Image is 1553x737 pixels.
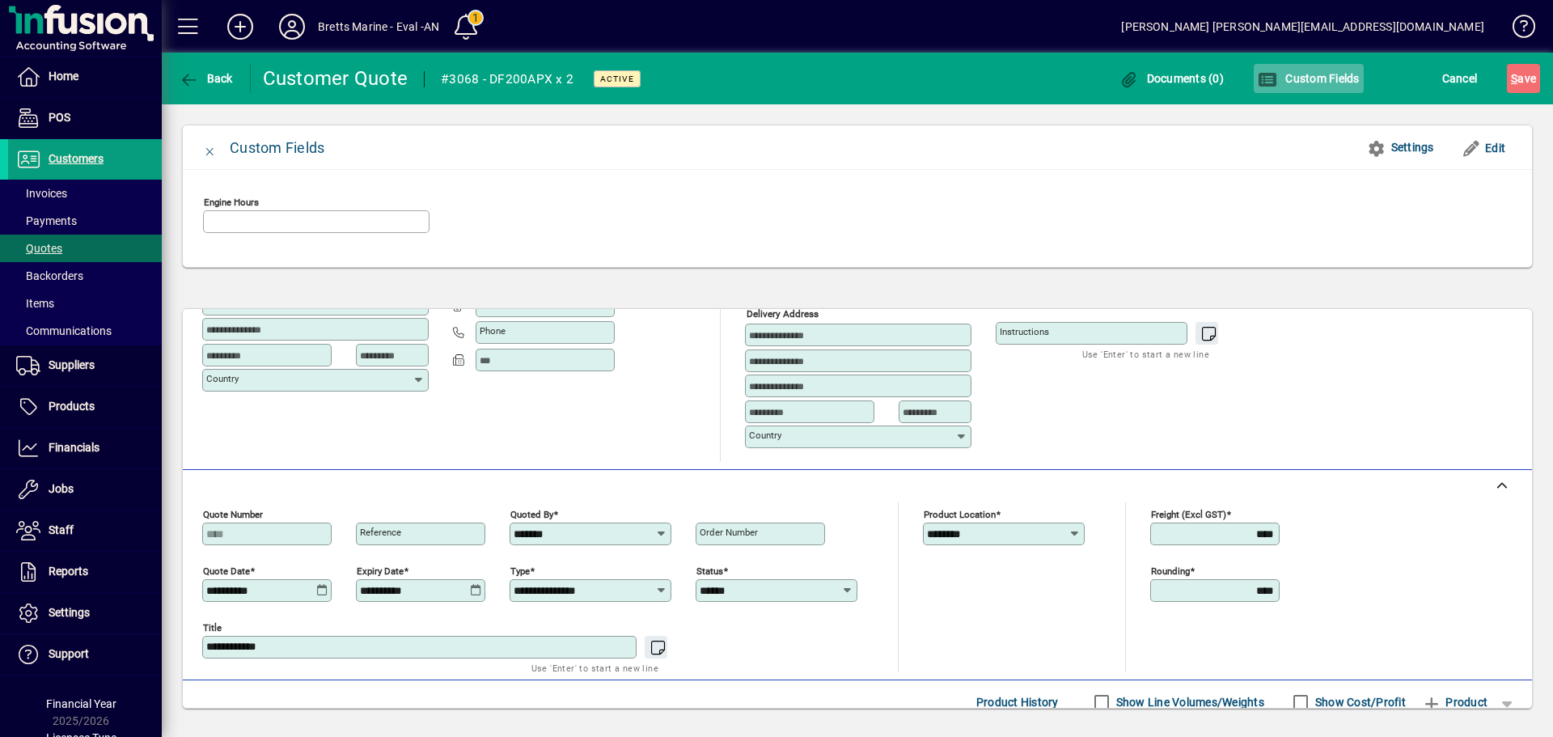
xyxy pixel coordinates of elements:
[976,689,1059,715] span: Product History
[206,373,239,384] mat-label: Country
[1151,565,1190,576] mat-label: Rounding
[214,12,266,41] button: Add
[8,469,162,510] a: Jobs
[8,634,162,675] a: Support
[1367,134,1434,161] span: Settings
[1254,64,1364,93] button: Custom Fields
[49,111,70,124] span: POS
[1500,3,1533,56] a: Knowledge Base
[203,621,222,633] mat-label: Title
[749,430,781,441] mat-label: Country
[8,290,162,317] a: Items
[1115,64,1228,93] button: Documents (0)
[1258,72,1360,85] span: Custom Fields
[531,659,658,677] mat-hint: Use 'Enter' to start a new line
[49,441,99,454] span: Financials
[924,508,996,519] mat-label: Product location
[318,14,439,40] div: Bretts Marine - Eval -AN
[8,387,162,427] a: Products
[696,565,723,576] mat-label: Status
[360,527,401,538] mat-label: Reference
[441,66,573,92] div: #3068 - DF200APX x 2
[8,180,162,207] a: Invoices
[1442,66,1478,91] span: Cancel
[49,523,74,536] span: Staff
[49,400,95,413] span: Products
[179,72,233,85] span: Back
[8,345,162,386] a: Suppliers
[510,565,530,576] mat-label: Type
[1422,689,1487,715] span: Product
[1511,66,1536,91] span: ave
[480,325,506,337] mat-label: Phone
[8,207,162,235] a: Payments
[8,57,162,97] a: Home
[16,242,62,255] span: Quotes
[1507,64,1540,93] button: Save
[203,508,263,519] mat-label: Quote number
[1462,135,1506,161] span: Edit
[16,297,54,310] span: Items
[191,129,230,167] button: Close
[8,235,162,262] a: Quotes
[1354,133,1447,163] button: Settings
[46,697,116,710] span: Financial Year
[16,324,112,337] span: Communications
[970,688,1065,717] button: Product History
[230,135,324,161] div: Custom Fields
[204,197,259,208] mat-label: Engine Hours
[600,74,634,84] span: Active
[1438,64,1482,93] button: Cancel
[1312,694,1406,710] label: Show Cost/Profit
[1151,508,1226,519] mat-label: Freight (excl GST)
[203,565,250,576] mat-label: Quote date
[49,358,95,371] span: Suppliers
[16,214,77,227] span: Payments
[1119,72,1224,85] span: Documents (0)
[266,12,318,41] button: Profile
[49,70,78,83] span: Home
[1414,688,1496,717] button: Product
[510,508,553,519] mat-label: Quoted by
[1082,345,1209,363] mat-hint: Use 'Enter' to start a new line
[357,565,404,576] mat-label: Expiry date
[49,565,88,578] span: Reports
[700,527,758,538] mat-label: Order number
[49,606,90,619] span: Settings
[8,262,162,290] a: Backorders
[1455,133,1513,163] button: Edit
[162,64,251,93] app-page-header-button: Back
[8,317,162,345] a: Communications
[263,66,408,91] div: Customer Quote
[175,64,237,93] button: Back
[8,98,162,138] a: POS
[1511,72,1517,85] span: S
[49,482,74,495] span: Jobs
[1121,14,1484,40] div: [PERSON_NAME] [PERSON_NAME][EMAIL_ADDRESS][DOMAIN_NAME]
[8,510,162,551] a: Staff
[16,269,83,282] span: Backorders
[1113,694,1264,710] label: Show Line Volumes/Weights
[16,187,67,200] span: Invoices
[8,552,162,592] a: Reports
[1000,326,1049,337] mat-label: Instructions
[8,428,162,468] a: Financials
[49,647,89,660] span: Support
[49,152,104,165] span: Customers
[8,593,162,633] a: Settings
